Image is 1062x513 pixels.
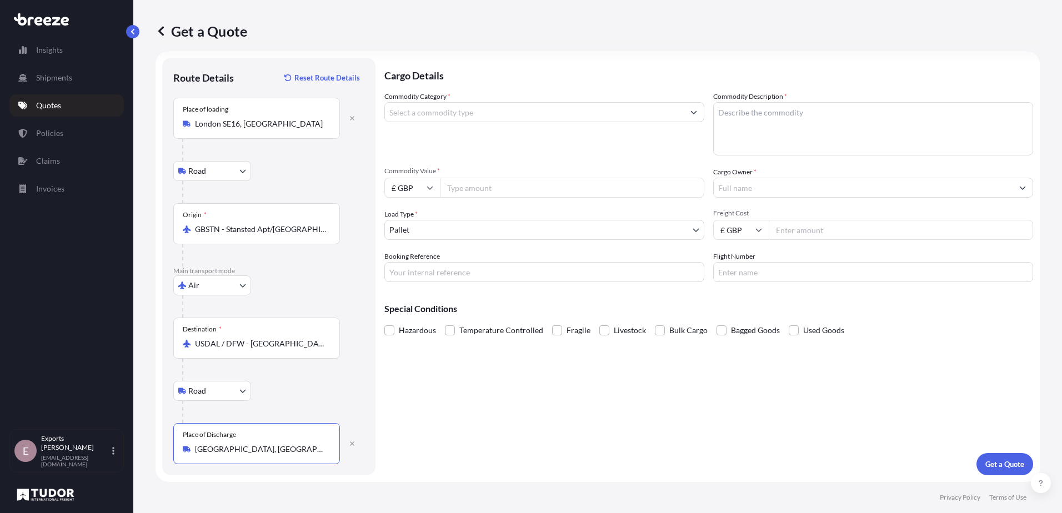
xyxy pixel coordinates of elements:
p: Route Details [173,71,234,84]
p: Policies [36,128,63,139]
p: Quotes [36,100,61,111]
button: Select transport [173,275,251,295]
span: Used Goods [803,322,844,339]
input: Origin [195,224,326,235]
p: Shipments [36,72,72,83]
span: Load Type [384,209,418,220]
a: Claims [9,150,124,172]
p: Main transport mode [173,266,364,275]
div: Place of Discharge [183,430,236,439]
span: Freight Cost [713,209,1033,218]
input: Full name [714,178,1013,198]
a: Terms of Use [989,493,1026,502]
button: Get a Quote [976,453,1033,475]
a: Privacy Policy [940,493,980,502]
span: Hazardous [399,322,436,339]
p: Reset Route Details [294,72,360,83]
a: Shipments [9,67,124,89]
div: Origin [183,210,207,219]
input: Your internal reference [384,262,704,282]
button: Reset Route Details [279,69,364,87]
span: Temperature Controlled [459,322,543,339]
input: Place of loading [195,118,326,129]
input: Place of Discharge [195,444,326,455]
input: Enter amount [769,220,1033,240]
button: Select transport [173,381,251,401]
span: Bagged Goods [731,322,780,339]
p: [EMAIL_ADDRESS][DOMAIN_NAME] [41,454,110,467]
a: Policies [9,122,124,144]
div: Place of loading [183,105,228,114]
label: Flight Number [713,251,755,262]
p: Claims [36,155,60,167]
input: Select a commodity type [385,102,684,122]
button: Show suggestions [1013,178,1033,198]
span: Bulk Cargo [669,322,708,339]
button: Select transport [173,161,251,181]
span: Road [188,165,206,177]
a: Quotes [9,94,124,117]
input: Enter name [713,262,1033,282]
p: Invoices [36,183,64,194]
p: Get a Quote [156,22,247,40]
span: Pallet [389,224,409,235]
a: Invoices [9,178,124,200]
label: Booking Reference [384,251,440,262]
input: Type amount [440,178,704,198]
span: Fragile [567,322,590,339]
span: E [23,445,28,456]
p: Special Conditions [384,304,1033,313]
button: Show suggestions [684,102,704,122]
p: Get a Quote [985,459,1024,470]
button: Pallet [384,220,704,240]
span: Livestock [614,322,646,339]
label: Commodity Category [384,91,450,102]
div: Destination [183,325,222,334]
span: Commodity Value [384,167,704,175]
p: Insights [36,44,63,56]
p: Exports [PERSON_NAME] [41,434,110,452]
input: Destination [195,338,326,349]
span: Road [188,385,206,396]
span: Air [188,280,199,291]
a: Insights [9,39,124,61]
img: organization-logo [14,486,77,504]
label: Commodity Description [713,91,787,102]
label: Cargo Owner [713,167,757,178]
p: Cargo Details [384,58,1033,91]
